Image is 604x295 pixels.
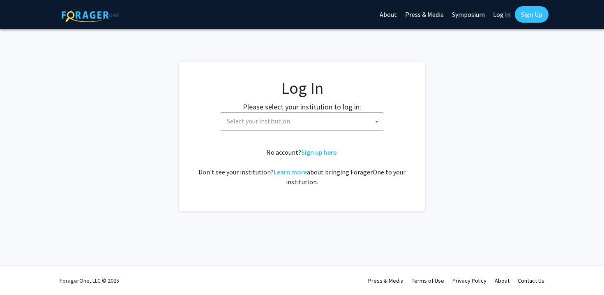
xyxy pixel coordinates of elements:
span: Select your institution [227,117,290,125]
span: Select your institution [220,112,384,131]
h1: Log In [195,78,409,98]
label: Please select your institution to log in: [243,101,361,112]
a: Privacy Policy [452,277,486,284]
a: Learn more about bringing ForagerOne to your institution [274,168,307,176]
a: Press & Media [368,277,403,284]
a: Sign Up [515,6,549,23]
div: No account? . Don't see your institution? about bringing ForagerOne to your institution. [195,147,409,187]
img: ForagerOne Logo [62,8,119,22]
a: Contact Us [518,277,544,284]
a: Terms of Use [412,277,444,284]
div: ForagerOne, LLC © 2025 [60,266,119,295]
a: About [495,277,509,284]
span: Select your institution [224,113,384,130]
a: Sign up here [301,148,337,156]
